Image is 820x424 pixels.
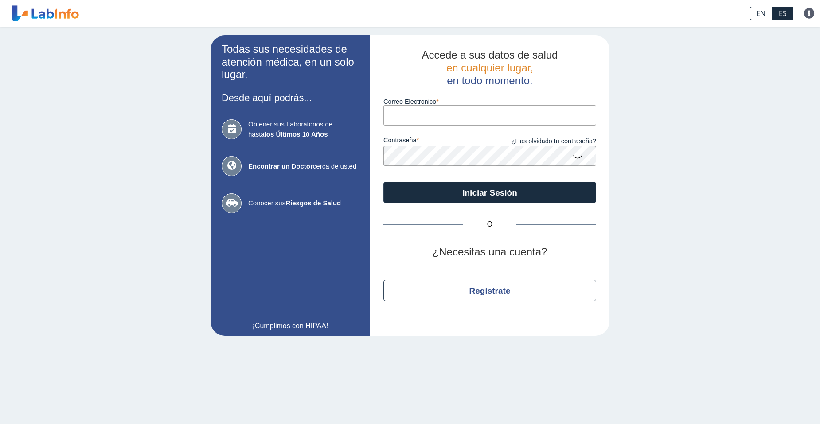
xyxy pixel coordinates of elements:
span: Accede a sus datos de salud [422,49,558,61]
label: contraseña [383,137,490,146]
span: Obtener sus Laboratorios de hasta [248,119,359,139]
b: Encontrar un Doctor [248,162,313,170]
span: Conocer sus [248,198,359,208]
b: los Últimos 10 Años [265,130,328,138]
a: ¡Cumplimos con HIPAA! [222,321,359,331]
a: EN [750,7,772,20]
button: Iniciar Sesión [383,182,596,203]
h2: ¿Necesitas una cuenta? [383,246,596,259]
a: ES [772,7,793,20]
span: en cualquier lugar, [446,62,533,74]
span: O [463,219,516,230]
button: Regístrate [383,280,596,301]
label: Correo Electronico [383,98,596,105]
a: ¿Has olvidado tu contraseña? [490,137,596,146]
span: en todo momento. [447,75,532,86]
h3: Desde aquí podrás... [222,92,359,103]
h2: Todas sus necesidades de atención médica, en un solo lugar. [222,43,359,81]
b: Riesgos de Salud [285,199,341,207]
span: cerca de usted [248,161,359,172]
